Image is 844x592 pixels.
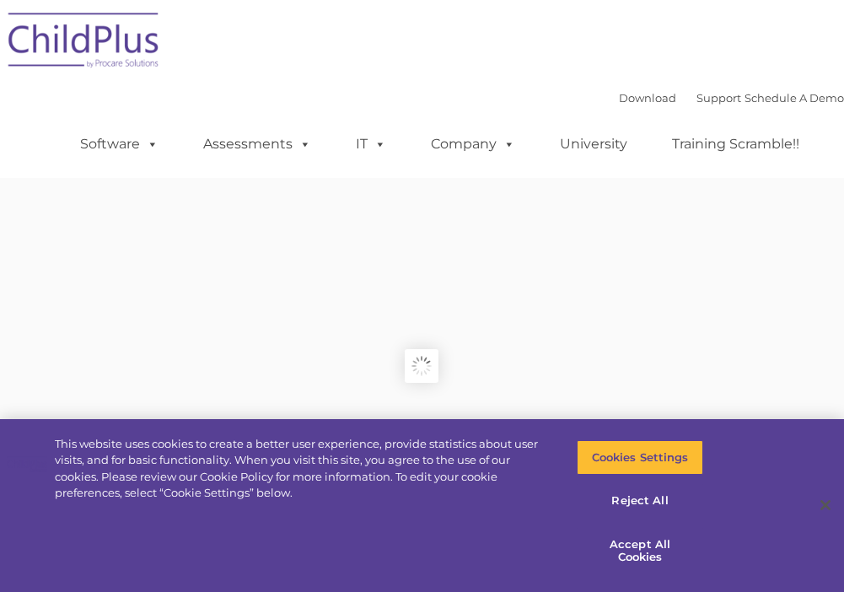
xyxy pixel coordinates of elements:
a: Training Scramble!! [655,127,816,161]
button: Cookies Settings [577,440,703,476]
a: Schedule A Demo [745,91,844,105]
a: IT [339,127,403,161]
font: | [619,91,844,105]
a: Support [696,91,741,105]
a: Software [63,127,175,161]
a: Download [619,91,676,105]
div: This website uses cookies to create a better user experience, provide statistics about user visit... [55,436,551,502]
a: Assessments [186,127,328,161]
button: Accept All Cookies [577,527,703,575]
a: University [543,127,644,161]
a: Company [414,127,532,161]
button: Reject All [577,483,703,519]
button: Close [807,487,844,524]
